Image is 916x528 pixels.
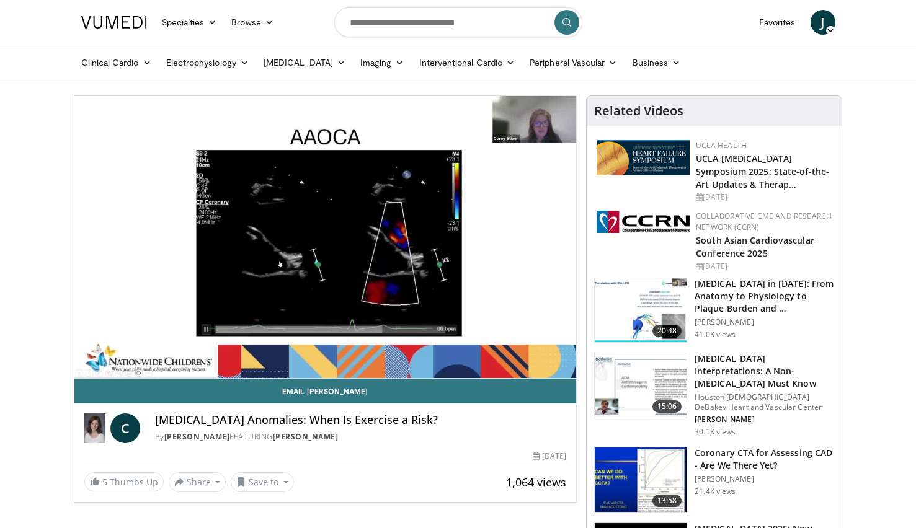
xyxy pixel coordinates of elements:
a: [PERSON_NAME] [164,431,230,442]
a: Imaging [353,50,412,75]
a: 5 Thumbs Up [84,472,164,491]
img: 59f69555-d13b-4130-aa79-5b0c1d5eebbb.150x105_q85_crop-smart_upscale.jpg [595,353,687,418]
span: 15:06 [652,400,682,413]
h4: [MEDICAL_DATA] Anomalies: When Is Exercise a Risk? [155,413,566,427]
a: UCLA Health [696,140,747,151]
img: 823da73b-7a00-425d-bb7f-45c8b03b10c3.150x105_q85_crop-smart_upscale.jpg [595,278,687,343]
a: Peripheral Vascular [522,50,625,75]
div: [DATE] [696,261,832,272]
a: Interventional Cardio [412,50,523,75]
a: Email [PERSON_NAME] [74,379,577,403]
button: Share [169,472,226,492]
p: 30.1K views [695,427,736,437]
h4: Related Videos [594,103,683,118]
h3: [MEDICAL_DATA] in [DATE]: From Anatomy to Physiology to Plaque Burden and … [695,278,834,315]
a: Favorites [752,10,803,35]
img: a04ee3ba-8487-4636-b0fb-5e8d268f3737.png.150x105_q85_autocrop_double_scale_upscale_version-0.2.png [597,211,690,233]
div: [DATE] [696,191,832,203]
input: Search topics, interventions [334,7,582,37]
a: Business [625,50,688,75]
span: 13:58 [652,495,682,507]
h3: Coronary CTA for Assessing CAD - Are We There Yet? [695,447,834,472]
img: 0682476d-9aca-4ba2-9755-3b180e8401f5.png.150x105_q85_autocrop_double_scale_upscale_version-0.2.png [597,140,690,175]
a: Collaborative CME and Research Network (CCRN) [696,211,832,232]
p: [PERSON_NAME] [695,317,834,327]
div: [DATE] [533,451,566,462]
video-js: Video Player [74,96,577,379]
p: [PERSON_NAME] [695,415,834,425]
a: Electrophysiology [159,50,256,75]
a: Browse [224,10,281,35]
button: Save to [231,472,294,492]
a: [MEDICAL_DATA] [256,50,353,75]
a: Specialties [154,10,225,35]
a: [PERSON_NAME] [273,431,339,442]
img: 34b2b9a4-89e5-4b8c-b553-8a638b61a706.150x105_q85_crop-smart_upscale.jpg [595,447,687,512]
div: By FEATURING [155,431,566,442]
img: VuMedi Logo [81,16,147,29]
p: Houston [DEMOGRAPHIC_DATA] DeBakey Heart and Vascular Center [695,392,834,412]
a: 20:48 [MEDICAL_DATA] in [DATE]: From Anatomy to Physiology to Plaque Burden and … [PERSON_NAME] 4... [594,278,834,343]
a: J [811,10,835,35]
a: C [110,413,140,443]
span: 5 [102,476,107,488]
a: South Asian Cardiovascular Conference 2025 [696,234,814,259]
h3: [MEDICAL_DATA] Interpretations: A Non-[MEDICAL_DATA] Must Know [695,353,834,390]
p: 21.4K views [695,486,736,496]
p: [PERSON_NAME] [695,474,834,484]
a: 13:58 Coronary CTA for Assessing CAD - Are We There Yet? [PERSON_NAME] 21.4K views [594,447,834,513]
img: Dr. Corey Stiver [84,413,105,443]
a: Clinical Cardio [74,50,159,75]
a: UCLA [MEDICAL_DATA] Symposium 2025: State-of-the-Art Updates & Therap… [696,152,829,190]
span: 20:48 [652,325,682,337]
span: 1,064 views [506,475,566,490]
a: 15:06 [MEDICAL_DATA] Interpretations: A Non-[MEDICAL_DATA] Must Know Houston [DEMOGRAPHIC_DATA] D... [594,353,834,437]
p: 41.0K views [695,330,736,340]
